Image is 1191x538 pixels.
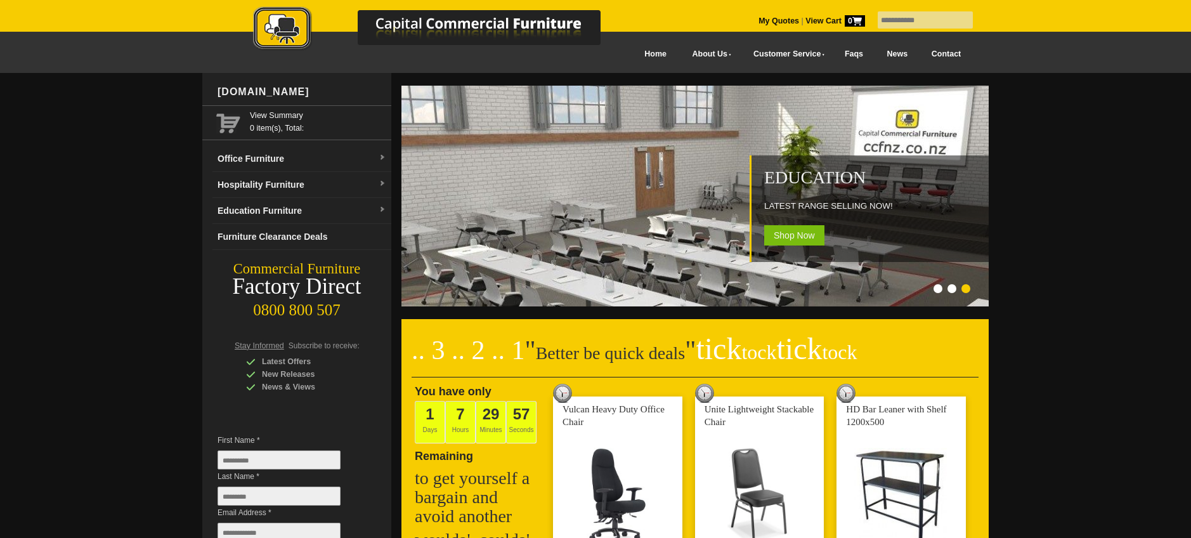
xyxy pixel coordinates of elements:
span: .. 3 .. 2 .. 1 [412,336,525,365]
span: First Name * [218,434,360,447]
img: Capital Commercial Furniture Logo [218,6,662,53]
span: 7 [456,405,464,423]
div: [DOMAIN_NAME] [212,73,391,111]
span: 1 [426,405,434,423]
a: View Cart0 [804,16,865,25]
span: Stay Informed [235,341,284,350]
span: Hours [445,401,476,443]
span: Minutes [476,401,506,443]
img: dropdown [379,206,386,214]
a: View Summary [250,109,386,122]
span: Seconds [506,401,537,443]
h2: Better be quick deals [412,339,979,377]
li: Page dot 1 [934,284,942,293]
div: News & Views [246,381,367,393]
span: " [685,336,857,365]
img: dropdown [379,180,386,188]
span: Email Address * [218,506,360,519]
strong: View Cart [805,16,865,25]
span: Last Name * [218,470,360,483]
span: tock [822,341,857,364]
a: Office Furnituredropdown [212,146,391,172]
span: Remaining [415,445,473,463]
a: About Us [679,40,739,69]
img: dropdown [379,154,386,162]
a: Hospitality Furnituredropdown [212,172,391,198]
span: Shop Now [764,225,824,246]
div: Factory Direct [202,278,391,296]
span: tock [741,341,776,364]
div: 0800 800 507 [202,295,391,319]
a: Education Furnituredropdown [212,198,391,224]
li: Page dot 3 [961,284,970,293]
span: You have only [415,385,491,398]
div: Latest Offers [246,355,367,368]
span: Subscribe to receive: [289,341,360,350]
a: Furniture Clearance Deals [212,224,391,250]
a: Contact [920,40,973,69]
a: My Quotes [758,16,799,25]
a: Capital Commercial Furniture Logo [218,6,662,56]
div: New Releases [246,368,367,381]
div: Commercial Furniture [202,260,391,278]
a: Customer Service [739,40,833,69]
p: LATEST RANGE SELLING NOW! [764,200,982,213]
img: tick tock deal clock [695,384,714,403]
h2: to get yourself a bargain and avoid another [415,469,542,526]
span: 0 item(s), Total: [250,109,386,133]
img: Education [401,86,991,306]
img: tick tock deal clock [553,384,572,403]
span: 29 [483,405,500,423]
a: Faqs [833,40,875,69]
a: News [875,40,920,69]
input: First Name * [218,450,341,469]
span: 57 [513,405,530,423]
span: 0 [845,15,865,27]
h2: Education [764,168,982,187]
img: tick tock deal clock [836,384,856,403]
span: Days [415,401,445,443]
span: " [525,336,536,365]
a: Education LATEST RANGE SELLING NOW! Shop Now [401,299,991,308]
span: tick tick [696,332,857,365]
input: Last Name * [218,487,341,506]
li: Page dot 2 [947,284,956,293]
